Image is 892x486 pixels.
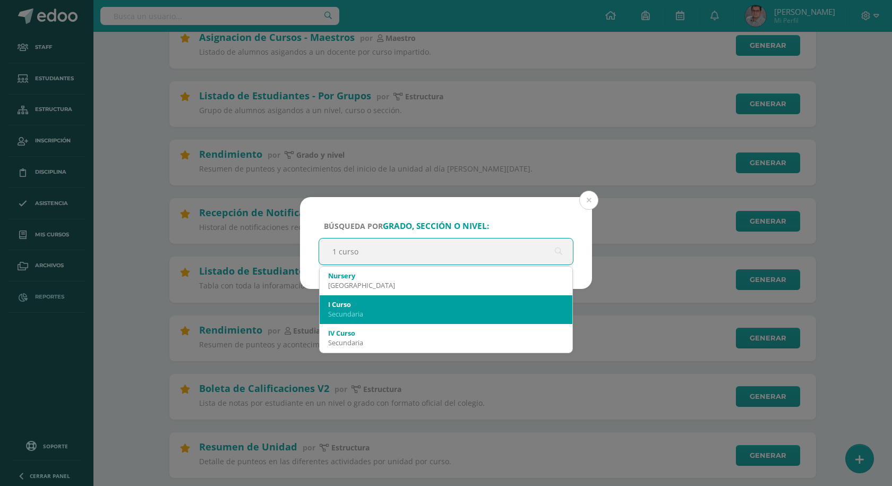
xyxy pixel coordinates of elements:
[319,238,573,265] input: ej. Primero primaria, etc.
[579,191,598,210] button: Close (Esc)
[328,328,564,338] div: IV Curso
[328,280,564,290] div: [GEOGRAPHIC_DATA]
[328,271,564,280] div: Nursery
[328,338,564,347] div: Secundaria
[328,300,564,309] div: I Curso
[324,221,489,231] span: Búsqueda por
[383,220,489,232] strong: grado, sección o nivel:
[328,309,564,319] div: Secundaria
